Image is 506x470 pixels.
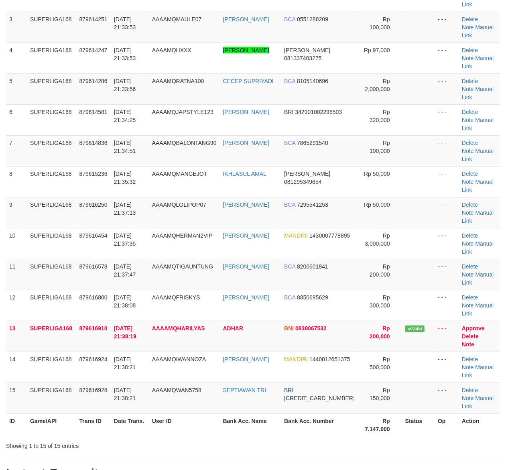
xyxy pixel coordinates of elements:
[114,201,136,216] span: [DATE] 21:37:13
[462,364,474,370] a: Note
[462,395,494,409] a: Manual Link
[223,109,269,115] a: [PERSON_NAME]
[295,325,327,332] span: Copy 0838067532 to clipboard
[284,16,295,22] span: BCA
[365,78,390,92] span: Rp 2,000,000
[284,171,330,177] span: [PERSON_NAME]
[370,294,390,309] span: Rp 300,000
[152,356,206,362] span: AAAAMQIWANNOZA
[284,201,295,208] span: BCA
[6,352,27,383] td: 14
[435,43,459,73] td: - - -
[435,73,459,104] td: - - -
[364,171,390,177] span: Rp 50,000
[223,78,274,84] a: CECEP SUPRIYADI
[27,197,76,228] td: SUPERLIGA168
[459,413,500,436] th: Action
[462,24,474,31] a: Note
[284,232,308,239] span: MANDIRI
[462,240,474,247] a: Note
[114,356,136,370] span: [DATE] 21:38:21
[297,16,328,22] span: Copy 0551288209 to clipboard
[284,55,321,61] span: Copy 081337403275 to clipboard
[79,16,108,22] span: 879614251
[364,201,390,208] span: Rp 50,000
[6,12,27,43] td: 3
[284,325,294,332] span: BNI
[435,104,459,135] td: - - -
[370,263,390,278] span: Rp 200,000
[152,201,206,208] span: AAAAMQLOLIPOP07
[284,395,355,401] span: Copy 685901009472532 to clipboard
[435,197,459,228] td: - - -
[462,263,478,270] a: Delete
[462,395,474,401] a: Note
[220,413,281,436] th: Bank Acc. Name
[462,171,478,177] a: Delete
[284,78,295,84] span: BCA
[435,259,459,290] td: - - -
[281,413,358,436] th: Bank Acc. Number
[435,413,459,436] th: Op
[405,326,425,332] span: Valid transaction
[435,166,459,197] td: - - -
[364,47,390,53] span: Rp 97,000
[370,140,390,154] span: Rp 100,000
[6,135,27,166] td: 7
[462,302,474,309] a: Note
[152,171,207,177] span: AAAAMQMANGEJOT
[6,73,27,104] td: 5
[284,387,293,393] span: BRI
[297,294,328,301] span: Copy 8850695629 to clipboard
[462,232,478,239] a: Delete
[27,228,76,259] td: SUPERLIGA168
[6,197,27,228] td: 9
[297,263,328,270] span: Copy 8200601841 to clipboard
[462,356,478,362] a: Delete
[223,263,269,270] a: [PERSON_NAME]
[223,140,269,146] a: [PERSON_NAME]
[462,148,474,154] a: Note
[462,333,479,340] a: Delete
[79,356,108,362] span: 879616924
[6,104,27,135] td: 6
[462,140,478,146] a: Delete
[462,387,478,393] a: Delete
[27,12,76,43] td: SUPERLIGA168
[462,55,474,61] a: Note
[79,232,108,239] span: 879616454
[114,78,136,92] span: [DATE] 21:33:56
[6,228,27,259] td: 10
[152,387,201,393] span: AAAAMQWAN5758
[27,73,76,104] td: SUPERLIGA168
[76,413,111,436] th: Trans ID
[152,16,202,22] span: AAAAMQMAULE07
[435,228,459,259] td: - - -
[297,78,328,84] span: Copy 8105140696 to clipboard
[462,179,474,185] a: Note
[435,12,459,43] td: - - -
[152,78,204,84] span: AAAAMQRATNA100
[284,140,295,146] span: BCA
[114,140,136,154] span: [DATE] 21:34:51
[462,24,494,39] a: Manual Link
[6,439,205,450] div: Showing 1 to 15 of 15 entries
[114,263,136,278] span: [DATE] 21:37:47
[223,47,269,53] a: [PERSON_NAME]
[79,109,108,115] span: 879614581
[462,302,494,317] a: Manual Link
[223,16,269,22] a: [PERSON_NAME]
[152,232,213,239] span: AAAAMQHERMAN2VIP
[462,210,474,216] a: Note
[462,325,485,332] a: Approve
[462,240,494,255] a: Manual Link
[462,47,478,53] a: Delete
[284,179,321,185] span: Copy 081295349654 to clipboard
[284,47,330,53] span: [PERSON_NAME]
[111,413,149,436] th: Date Trans.
[295,109,342,115] span: Copy 342901002298503 to clipboard
[79,171,108,177] span: 879615236
[27,321,76,352] td: SUPERLIGA168
[462,179,494,193] a: Manual Link
[114,294,136,309] span: [DATE] 21:38:08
